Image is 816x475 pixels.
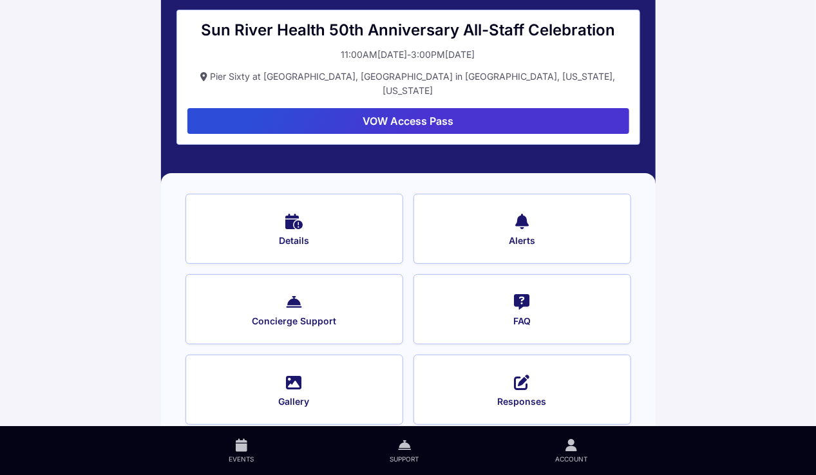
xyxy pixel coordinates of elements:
span: Account [555,454,587,463]
button: Concierge Support [185,274,403,344]
button: Responses [413,355,631,425]
span: Details [203,235,386,247]
button: FAQ [413,274,631,344]
span: Support [390,454,419,463]
span: Events [229,454,254,463]
button: 11:00AM[DATE]-3:00PM[DATE] [187,48,629,62]
span: Pier Sixty at [GEOGRAPHIC_DATA], [GEOGRAPHIC_DATA] in [GEOGRAPHIC_DATA], [US_STATE], [US_STATE] [211,71,616,96]
span: Gallery [203,396,386,407]
button: VOW Access Pass [187,108,629,134]
div: 3:00PM[DATE] [412,48,475,62]
span: Alerts [431,235,614,247]
button: Alerts [413,194,631,264]
span: FAQ [431,315,614,327]
div: 11:00AM[DATE] [341,48,408,62]
button: Details [185,194,403,264]
a: Account [487,426,655,475]
span: Concierge Support [203,315,386,327]
span: Responses [431,396,614,407]
a: Events [161,426,322,475]
button: Pier Sixty at [GEOGRAPHIC_DATA], [GEOGRAPHIC_DATA] in [GEOGRAPHIC_DATA], [US_STATE], [US_STATE] [187,70,629,98]
button: Gallery [185,355,403,425]
div: Sun River Health 50th Anniversary All-Staff Celebration [187,21,629,40]
a: Support [322,426,487,475]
